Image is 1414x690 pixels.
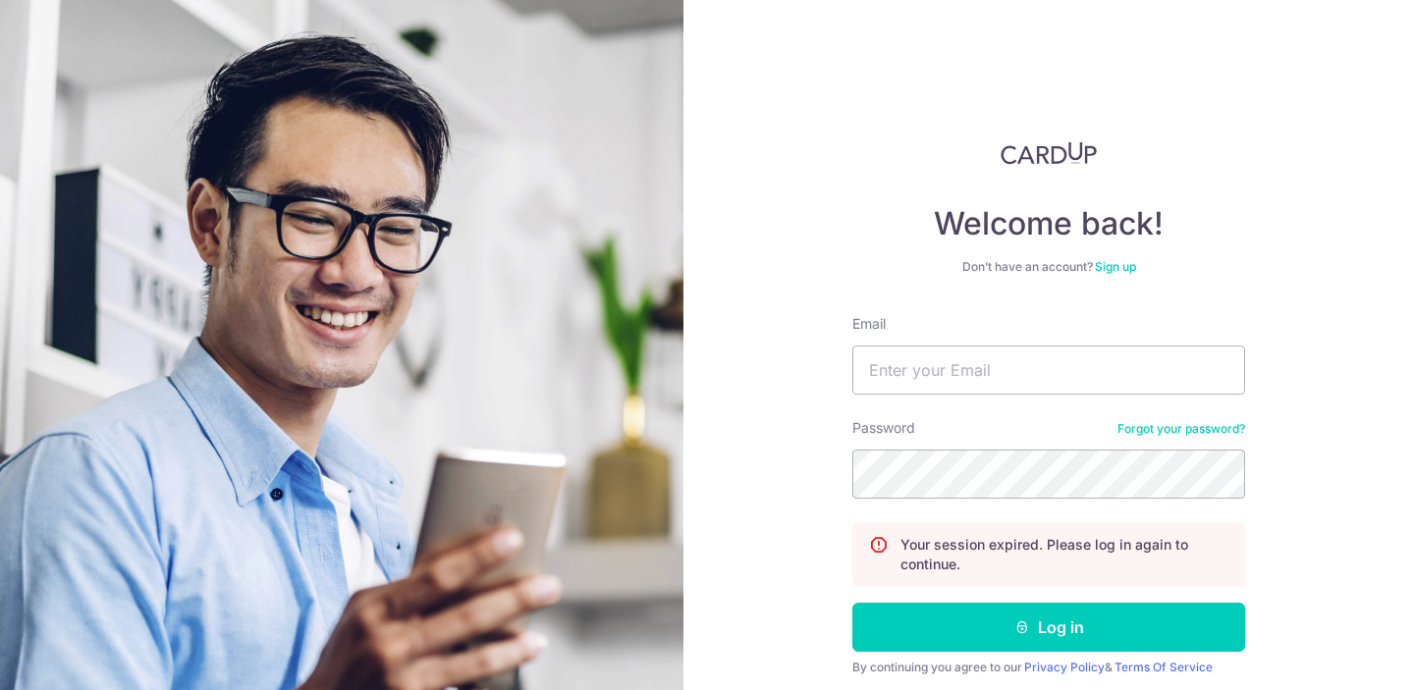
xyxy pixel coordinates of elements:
[852,204,1245,243] h4: Welcome back!
[852,314,886,334] label: Email
[852,418,915,438] label: Password
[1095,259,1136,274] a: Sign up
[852,259,1245,275] div: Don’t have an account?
[900,535,1228,574] p: Your session expired. Please log in again to continue.
[1001,141,1097,165] img: CardUp Logo
[1024,660,1105,674] a: Privacy Policy
[1117,421,1245,437] a: Forgot your password?
[852,660,1245,675] div: By continuing you agree to our &
[1115,660,1213,674] a: Terms Of Service
[852,345,1245,395] input: Enter your Email
[852,603,1245,652] button: Log in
